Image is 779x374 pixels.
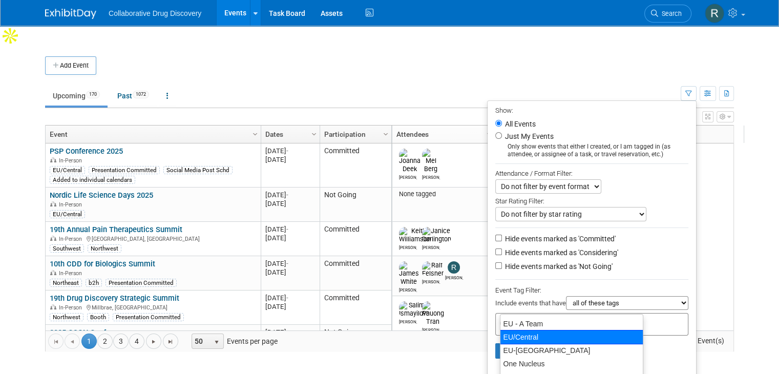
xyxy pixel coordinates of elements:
[503,234,616,244] label: Hide events marked as 'Committed'
[422,261,444,278] img: Ralf Felsner
[422,301,444,326] img: Phuong Tran
[381,126,392,141] a: Column Settings
[320,188,391,222] td: Not Going
[265,126,313,143] a: Dates
[163,166,233,174] div: Social Media Post Schd
[97,334,113,349] a: 2
[50,210,85,218] div: EU/Central
[86,91,100,98] span: 170
[500,317,643,330] div: EU - A Team
[50,270,56,275] img: In-Person Event
[50,176,135,184] div: Added to individual calendars
[87,313,109,321] div: Booth
[503,131,554,141] label: Just My Events
[59,304,85,311] span: In-Person
[89,166,160,174] div: Presentation Committed
[320,290,391,325] td: Committed
[251,130,259,138] span: Column Settings
[495,103,688,116] div: Show:
[265,294,315,302] div: [DATE]
[68,338,76,346] span: Go to the previous page
[146,334,161,349] a: Go to the next page
[422,243,440,250] div: Janice Darlington
[500,344,643,357] div: EU-[GEOGRAPHIC_DATA]
[45,56,96,75] button: Add Event
[286,294,288,302] span: -
[133,91,149,98] span: 1072
[113,313,184,321] div: Presentation Committed
[106,279,177,287] div: Presentation Committed
[166,338,175,346] span: Go to the last page
[422,326,440,333] div: Phuong Tran
[396,190,491,198] div: None tagged
[399,173,417,180] div: Joanna Deek
[50,236,56,241] img: In-Person Event
[265,225,315,234] div: [DATE]
[50,303,256,311] div: Millbrae, [GEOGRAPHIC_DATA]
[495,296,688,313] div: Include events that have
[250,126,261,141] a: Column Settings
[500,357,643,370] div: One Nucleus
[658,10,682,17] span: Search
[110,86,157,106] a: Past1072
[50,166,85,174] div: EU/Central
[113,334,129,349] a: 3
[399,261,419,286] img: James White
[320,222,391,256] td: Committed
[422,227,451,243] img: Janice Darlington
[81,334,97,349] span: 1
[50,294,179,303] a: 19th Drug Discovery Strategic Summit
[500,330,643,344] div: EU/Central
[265,155,315,164] div: [DATE]
[422,149,440,173] img: Mel Berg
[179,334,288,349] span: Events per page
[59,236,85,242] span: In-Person
[503,120,536,128] label: All Events
[45,9,96,19] img: ExhibitDay
[50,191,153,200] a: Nordic Life Science Days 2025
[286,225,288,233] span: -
[286,191,288,199] span: -
[50,201,56,206] img: In-Person Event
[50,313,83,321] div: Northwest
[265,234,315,242] div: [DATE]
[59,270,85,277] span: In-Person
[484,126,495,141] a: Column Settings
[265,328,315,337] div: [DATE]
[399,243,417,250] div: Keith Williamson
[286,260,288,267] span: -
[163,334,178,349] a: Go to the last page
[320,256,391,290] td: Committed
[286,147,288,155] span: -
[399,149,420,173] img: Joanna Deek
[50,234,256,243] div: [GEOGRAPHIC_DATA], [GEOGRAPHIC_DATA]
[310,130,318,138] span: Column Settings
[50,244,84,253] div: Southwest
[309,126,320,141] a: Column Settings
[265,268,315,277] div: [DATE]
[286,328,288,336] span: -
[50,126,254,143] a: Event
[503,247,618,258] label: Hide events marked as 'Considering'
[129,334,144,349] a: 4
[265,191,315,199] div: [DATE]
[644,5,691,23] a: Search
[50,328,129,337] a: 2025 GSCN Conference
[265,199,315,208] div: [DATE]
[495,284,688,296] div: Event Tag Filter:
[52,338,60,346] span: Go to the first page
[495,168,688,179] div: Attendance / Format Filter:
[399,286,417,293] div: James White
[448,261,460,274] img: Ryan Censullo
[382,130,390,138] span: Column Settings
[320,325,391,359] td: Not Going
[324,126,385,143] a: Participation
[213,338,221,346] span: select
[495,343,528,359] button: Apply
[422,278,440,284] div: Ralf Felsner
[705,4,724,23] img: Renate Baker
[86,279,102,287] div: b2h
[445,274,463,280] div: Ryan Censullo
[50,304,56,309] img: In-Person Event
[503,261,613,272] label: Hide events marked as 'Not Going'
